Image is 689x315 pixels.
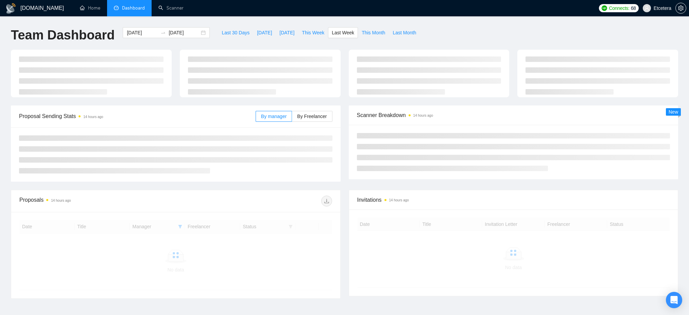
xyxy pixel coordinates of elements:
button: Last 30 Days [218,27,253,38]
span: swap-right [160,30,166,35]
span: Last Month [393,29,416,36]
div: Open Intercom Messenger [666,292,682,308]
button: [DATE] [276,27,298,38]
button: setting [675,3,686,14]
a: searchScanner [158,5,184,11]
span: Proposal Sending Stats [19,112,256,120]
div: Proposals [19,196,176,206]
span: Last Week [332,29,354,36]
input: Start date [127,29,158,36]
span: to [160,30,166,35]
span: This Month [362,29,385,36]
span: Last 30 Days [222,29,249,36]
a: homeHome [80,5,100,11]
span: This Week [302,29,324,36]
span: By manager [261,114,287,119]
span: Dashboard [122,5,145,11]
h1: Team Dashboard [11,27,115,43]
time: 14 hours ago [83,115,103,119]
img: upwork-logo.png [602,5,607,11]
a: setting [675,5,686,11]
span: [DATE] [257,29,272,36]
span: dashboard [114,5,119,10]
span: By Freelancer [297,114,327,119]
button: This Week [298,27,328,38]
span: [DATE] [279,29,294,36]
input: End date [169,29,200,36]
button: [DATE] [253,27,276,38]
span: Connects: [609,4,630,12]
time: 14 hours ago [389,198,409,202]
span: Scanner Breakdown [357,111,670,119]
button: Last Month [389,27,420,38]
button: Last Week [328,27,358,38]
button: This Month [358,27,389,38]
span: Invitations [357,196,670,204]
span: setting [676,5,686,11]
span: user [644,6,649,11]
time: 14 hours ago [413,114,433,117]
time: 14 hours ago [51,199,71,202]
span: New [669,109,678,115]
span: 68 [631,4,636,12]
img: logo [5,3,16,14]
